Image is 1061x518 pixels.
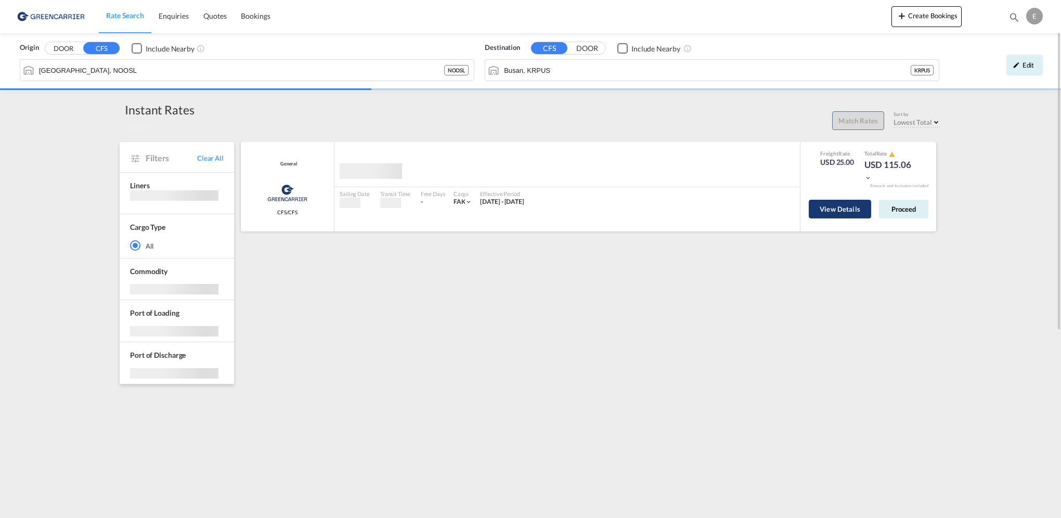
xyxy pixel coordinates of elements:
[278,161,297,167] span: General
[146,44,195,54] div: Include Nearby
[504,62,911,78] input: Search by Port
[83,42,120,54] button: CFS
[862,183,936,189] div: Remark and Inclusion included
[896,9,908,22] md-icon: icon-plus 400-fg
[132,43,195,54] md-checkbox: Checkbox No Ink
[480,198,524,206] div: 01 Oct 2025 - 31 Oct 2025
[197,44,205,53] md-icon: Unchecked: Ignores neighbouring ports when fetching rates.Checked : Includes neighbouring ports w...
[340,190,370,198] div: Sailing Date
[130,181,149,190] span: Liners
[146,152,197,164] span: Filters
[203,11,226,20] span: Quotes
[125,101,195,118] div: Instant Rates
[894,118,932,126] span: Lowest Total
[820,157,854,167] div: USD 25.00
[1013,61,1020,69] md-icon: icon-pencil
[531,42,567,54] button: CFS
[39,62,444,78] input: Search by Port
[879,200,928,218] button: Proceed
[380,190,410,198] div: Transit Time
[454,198,465,205] span: FAK
[683,44,692,53] md-icon: Unchecked: Ignores neighbouring ports when fetching rates.Checked : Includes neighbouring ports w...
[278,161,297,167] div: Contract / Rate Agreement / Tariff / Spot Pricing Reference Number: General
[130,240,224,251] md-radio-button: All
[465,198,472,205] md-icon: icon-chevron-down
[130,267,167,276] span: Commodity
[1008,11,1020,27] div: icon-magnify
[1006,55,1043,75] div: icon-pencilEdit
[889,151,895,158] md-icon: icon-alert
[130,351,186,359] span: Port of Discharge
[820,150,854,157] div: Freight Rate
[421,190,446,198] div: Free Days
[1026,8,1043,24] div: E
[1008,11,1020,23] md-icon: icon-magnify
[130,222,165,232] div: Cargo Type
[911,65,934,75] div: KRPUS
[480,190,524,198] div: Effective Period
[864,159,916,184] div: USD 115.06
[894,111,941,118] div: Sort by
[864,174,872,182] md-icon: icon-chevron-down
[241,11,270,20] span: Bookings
[277,209,297,216] span: CFS/CFS
[264,180,310,206] img: Greencarrier Consolidator
[106,11,144,20] span: Rate Search
[454,190,473,198] div: Cargo
[617,43,680,54] md-checkbox: Checkbox No Ink
[130,308,179,317] span: Port of Loading
[444,65,469,75] div: NOOSL
[159,11,189,20] span: Enquiries
[631,44,680,54] div: Include Nearby
[480,198,524,205] span: [DATE] - [DATE]
[891,6,962,27] button: icon-plus 400-fgCreate Bookings
[20,43,38,53] span: Origin
[197,153,224,163] span: Clear All
[809,200,871,218] button: View Details
[569,43,605,55] button: DOOR
[45,43,82,55] button: DOOR
[485,43,520,53] span: Destination
[864,150,916,158] div: Total Rate
[888,150,895,158] button: icon-alert
[421,198,423,206] div: -
[832,111,884,130] button: Match Rates
[20,60,474,81] md-input-container: Oslo, NOOSL
[894,115,941,127] md-select: Select: Lowest Total
[16,5,86,28] img: e39c37208afe11efa9cb1d7a6ea7d6f5.png
[485,60,939,81] md-input-container: Busan, KRPUS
